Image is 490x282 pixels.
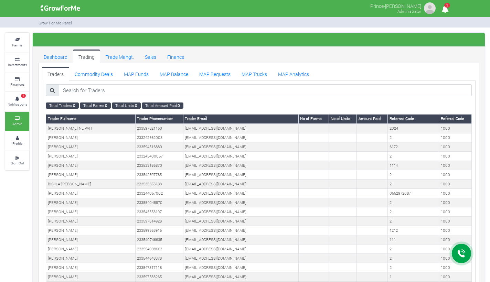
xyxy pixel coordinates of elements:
[439,235,472,245] td: 1000
[46,217,136,226] td: [PERSON_NAME]
[11,161,24,165] small: Sign Out
[370,1,421,10] p: Prince-[PERSON_NAME]
[388,207,439,217] td: 2
[135,161,183,170] td: 233533186870
[388,114,439,123] th: Referred Code
[80,102,111,109] small: Total Farms:
[388,226,439,235] td: 1212
[135,114,183,123] th: Trader Phonenumber
[139,50,162,63] a: Sales
[46,124,136,133] td: [PERSON_NAME] NLIPAH
[8,102,27,107] small: Notifications
[438,1,452,17] i: Notifications
[162,50,190,63] a: Finance
[5,53,29,72] a: Investments
[438,7,452,13] a: 1
[46,114,136,123] th: Trader Fullname
[135,217,183,226] td: 233597614928
[439,133,472,142] td: 1000
[46,161,136,170] td: [PERSON_NAME]
[183,114,298,123] th: Trader Email
[5,73,29,91] a: Finances
[329,114,357,123] th: No of Units
[135,124,183,133] td: 233597521160
[388,235,439,245] td: 111
[135,142,183,152] td: 233594516880
[135,189,183,198] td: 233244057002
[142,102,183,109] small: Total Amount Paid:
[388,152,439,161] td: 2
[183,235,298,245] td: [EMAIL_ADDRESS][DOMAIN_NAME]
[178,103,180,108] b: 0
[38,1,83,15] img: growforme image
[388,254,439,263] td: 2
[388,217,439,226] td: 2
[183,189,298,198] td: [EMAIL_ADDRESS][DOMAIN_NAME]
[183,180,298,189] td: [EMAIL_ADDRESS][DOMAIN_NAME]
[135,272,183,282] td: 233597533265
[388,161,439,170] td: 1114
[5,131,29,150] a: Profile
[388,180,439,189] td: 2
[5,151,29,170] a: Sign Out
[236,67,273,80] a: MAP Trucks
[46,189,136,198] td: [PERSON_NAME]
[42,67,69,80] a: Traders
[388,189,439,198] td: 0552972087
[135,235,183,245] td: 233540746635
[135,152,183,161] td: 233245400057
[46,207,136,217] td: [PERSON_NAME]
[423,1,437,15] img: growforme image
[135,133,183,142] td: 233242562003
[46,180,136,189] td: BISIILA [PERSON_NAME]
[439,263,472,272] td: 1000
[46,226,136,235] td: [PERSON_NAME]
[38,50,73,63] a: Dashboard
[183,254,298,263] td: [EMAIL_ADDRESS][DOMAIN_NAME]
[46,133,136,142] td: [PERSON_NAME]
[5,33,29,52] a: Farms
[298,114,329,123] th: No of Farms
[439,152,472,161] td: 1000
[397,9,421,14] small: Administrator
[439,245,472,254] td: 1000
[439,114,472,123] th: Referral Code
[46,272,136,282] td: [PERSON_NAME]
[112,102,141,109] small: Total Units:
[439,254,472,263] td: 1000
[73,50,100,63] a: Trading
[135,254,183,263] td: 233544648378
[439,142,472,152] td: 1000
[388,245,439,254] td: 2
[183,152,298,161] td: [EMAIL_ADDRESS][DOMAIN_NAME]
[439,180,472,189] td: 1000
[439,161,472,170] td: 1000
[439,189,472,198] td: 1000
[39,20,72,25] small: Grow For Me Panel
[388,142,439,152] td: 6172
[388,124,439,133] td: 2024
[5,112,29,131] a: Admin
[135,170,183,180] td: 233542597785
[46,102,79,109] small: Total Traders:
[183,263,298,272] td: [EMAIL_ADDRESS][DOMAIN_NAME]
[388,198,439,207] td: 2
[73,103,75,108] b: 0
[439,272,472,282] td: 1000
[12,121,22,126] small: Admin
[439,124,472,133] td: 1000
[273,67,315,80] a: MAP Analytics
[183,207,298,217] td: [EMAIL_ADDRESS][DOMAIN_NAME]
[388,170,439,180] td: 2
[5,92,29,111] a: 1 Notifications
[135,263,183,272] td: 233547317118
[46,245,136,254] td: [PERSON_NAME]
[135,207,183,217] td: 233545553197
[388,263,439,272] td: 2
[183,272,298,282] td: [EMAIL_ADDRESS][DOMAIN_NAME]
[135,226,183,235] td: 233599563916
[154,67,194,80] a: MAP Balance
[12,43,22,47] small: Farms
[439,170,472,180] td: 1000
[12,141,22,146] small: Profile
